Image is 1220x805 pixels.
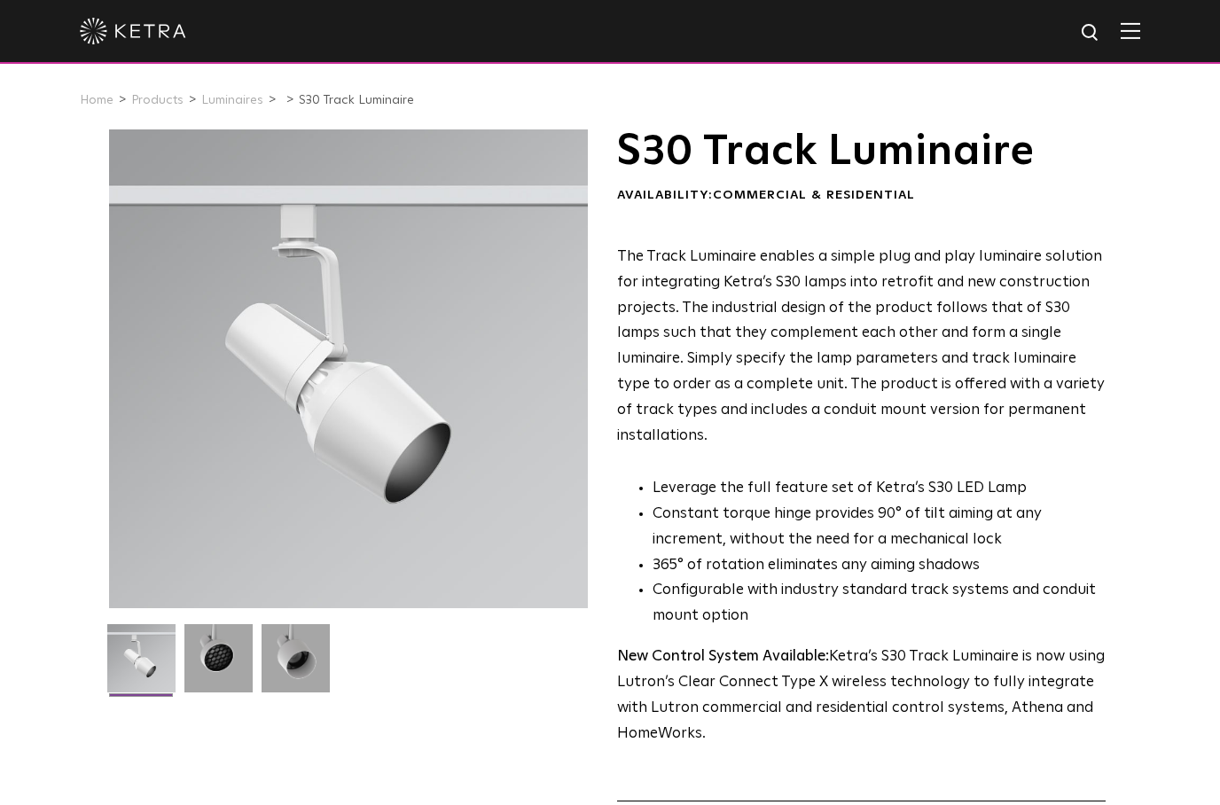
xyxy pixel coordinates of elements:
[617,249,1105,443] span: The Track Luminaire enables a simple plug and play luminaire solution for integrating Ketra’s S30...
[201,94,263,106] a: Luminaires
[617,645,1106,747] p: Ketra’s S30 Track Luminaire is now using Lutron’s Clear Connect Type X wireless technology to ful...
[617,129,1106,174] h1: S30 Track Luminaire
[617,649,829,664] strong: New Control System Available:
[1121,22,1140,39] img: Hamburger%20Nav.svg
[653,578,1106,629] li: Configurable with industry standard track systems and conduit mount option
[131,94,184,106] a: Products
[184,624,253,706] img: 3b1b0dc7630e9da69e6b
[653,502,1106,553] li: Constant torque hinge provides 90° of tilt aiming at any increment, without the need for a mechan...
[1080,22,1102,44] img: search icon
[299,94,414,106] a: S30 Track Luminaire
[262,624,330,706] img: 9e3d97bd0cf938513d6e
[80,18,186,44] img: ketra-logo-2019-white
[653,476,1106,502] li: Leverage the full feature set of Ketra’s S30 LED Lamp
[713,189,915,201] span: Commercial & Residential
[617,187,1106,205] div: Availability:
[107,624,176,706] img: S30-Track-Luminaire-2021-Web-Square
[80,94,113,106] a: Home
[653,553,1106,579] li: 365° of rotation eliminates any aiming shadows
